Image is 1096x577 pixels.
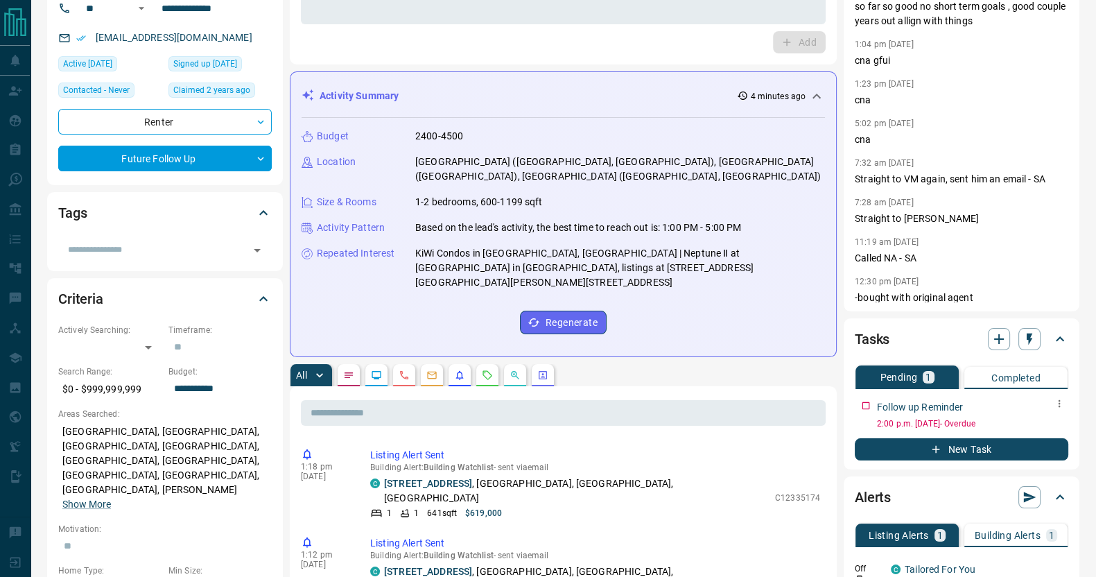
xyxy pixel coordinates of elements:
[975,531,1041,540] p: Building Alerts
[905,564,975,575] a: Tailored For You
[296,370,307,380] p: All
[891,565,901,574] div: condos.ca
[855,93,1068,107] p: cna
[370,536,820,551] p: Listing Alert Sent
[58,365,162,378] p: Search Range:
[58,146,272,171] div: Future Follow Up
[424,463,494,472] span: Building Watchlist
[855,251,1068,266] p: Called NA - SA
[63,57,112,71] span: Active [DATE]
[58,378,162,401] p: $0 - $999,999,999
[168,565,272,577] p: Min Size:
[58,288,103,310] h2: Criteria
[855,40,914,49] p: 1:04 pm [DATE]
[317,221,385,235] p: Activity Pattern
[384,566,472,577] a: [STREET_ADDRESS]
[62,497,111,512] button: Show More
[510,370,521,381] svg: Opportunities
[855,119,914,128] p: 5:02 pm [DATE]
[880,372,917,382] p: Pending
[76,33,86,43] svg: Email Verified
[751,90,806,103] p: 4 minutes ago
[855,481,1068,514] div: Alerts
[301,560,349,569] p: [DATE]
[58,420,272,516] p: [GEOGRAPHIC_DATA], [GEOGRAPHIC_DATA], [GEOGRAPHIC_DATA], [GEOGRAPHIC_DATA], [GEOGRAPHIC_DATA], [G...
[855,291,1068,305] p: -bought with original agent
[58,196,272,230] div: Tags
[399,370,410,381] svg: Calls
[168,56,272,76] div: Sat Apr 08 2017
[925,372,931,382] p: 1
[855,198,914,207] p: 7:28 am [DATE]
[320,89,399,103] p: Activity Summary
[855,172,1068,187] p: Straight to VM again, sent him an email - SA
[301,462,349,472] p: 1:18 pm
[384,476,768,506] p: , [GEOGRAPHIC_DATA], [GEOGRAPHIC_DATA], [GEOGRAPHIC_DATA]
[370,448,820,463] p: Listing Alert Sent
[317,155,356,169] p: Location
[465,507,502,519] p: $619,000
[168,365,272,378] p: Budget:
[775,492,820,504] p: C12335174
[343,370,354,381] svg: Notes
[855,132,1068,147] p: cna
[415,129,463,144] p: 2400-4500
[877,400,963,415] p: Follow up Reminder
[855,277,919,286] p: 12:30 pm [DATE]
[482,370,493,381] svg: Requests
[855,328,889,350] h2: Tasks
[301,550,349,560] p: 1:12 pm
[173,57,237,71] span: Signed up [DATE]
[58,565,162,577] p: Home Type:
[855,438,1068,460] button: New Task
[427,507,457,519] p: 641 sqft
[317,129,349,144] p: Budget
[1049,531,1054,540] p: 1
[317,195,376,209] p: Size & Rooms
[58,523,272,535] p: Motivation:
[877,417,1068,430] p: 2:00 p.m. [DATE] - Overdue
[537,370,548,381] svg: Agent Actions
[302,83,825,109] div: Activity Summary4 minutes ago
[168,83,272,102] div: Thu Jul 27 2023
[454,370,465,381] svg: Listing Alerts
[370,567,380,576] div: condos.ca
[301,472,349,481] p: [DATE]
[96,32,252,43] a: [EMAIL_ADDRESS][DOMAIN_NAME]
[855,79,914,89] p: 1:23 pm [DATE]
[855,212,1068,226] p: Straight to [PERSON_NAME]
[855,562,882,575] p: Off
[855,486,891,508] h2: Alerts
[370,479,380,488] div: condos.ca
[855,53,1068,68] p: cna gfui
[869,531,929,540] p: Listing Alerts
[317,246,394,261] p: Repeated Interest
[415,246,825,290] p: KiWi Condos in [GEOGRAPHIC_DATA], [GEOGRAPHIC_DATA] | Neptune Ⅱ at [GEOGRAPHIC_DATA] in [GEOGRAPH...
[370,551,820,560] p: Building Alert : - sent via email
[58,408,272,420] p: Areas Searched:
[426,370,437,381] svg: Emails
[247,241,267,260] button: Open
[168,324,272,336] p: Timeframe:
[58,202,87,224] h2: Tags
[63,83,130,97] span: Contacted - Never
[415,155,825,184] p: [GEOGRAPHIC_DATA] ([GEOGRAPHIC_DATA], [GEOGRAPHIC_DATA]), [GEOGRAPHIC_DATA] ([GEOGRAPHIC_DATA]), ...
[173,83,250,97] span: Claimed 2 years ago
[520,311,607,334] button: Regenerate
[855,237,919,247] p: 11:19 am [DATE]
[58,109,272,135] div: Renter
[58,324,162,336] p: Actively Searching:
[424,551,494,560] span: Building Watchlist
[387,507,392,519] p: 1
[414,507,419,519] p: 1
[991,373,1041,383] p: Completed
[855,322,1068,356] div: Tasks
[371,370,382,381] svg: Lead Browsing Activity
[855,158,914,168] p: 7:32 am [DATE]
[384,478,472,489] a: [STREET_ADDRESS]
[415,195,543,209] p: 1-2 bedrooms, 600-1199 sqft
[58,56,162,76] div: Tue Jul 22 2025
[937,531,943,540] p: 1
[58,282,272,316] div: Criteria
[370,463,820,472] p: Building Alert : - sent via email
